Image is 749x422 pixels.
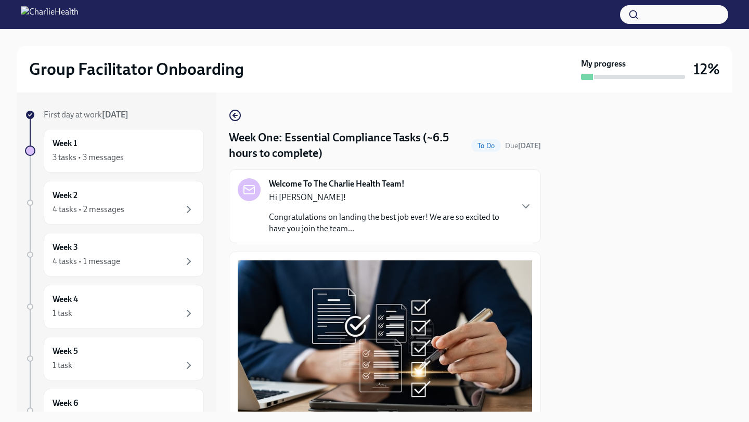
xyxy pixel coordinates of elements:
[53,190,78,201] h6: Week 2
[229,130,467,161] h4: Week One: Essential Compliance Tasks (~6.5 hours to complete)
[25,109,204,121] a: First day at work[DATE]
[53,360,72,371] div: 1 task
[25,285,204,328] a: Week 41 task
[53,294,78,305] h6: Week 4
[505,141,541,151] span: October 13th, 2025 09:00
[25,337,204,380] a: Week 51 task
[693,60,720,78] h3: 12%
[53,308,72,319] div: 1 task
[53,138,77,149] h6: Week 1
[505,141,541,150] span: Due
[53,204,124,215] div: 4 tasks • 2 messages
[21,6,79,23] img: CharlieHealth
[269,192,511,203] p: Hi [PERSON_NAME]!
[102,110,128,120] strong: [DATE]
[53,242,78,253] h6: Week 3
[269,212,511,234] p: Congratulations on landing the best job ever! We are so excited to have you join the team...
[25,181,204,225] a: Week 24 tasks • 2 messages
[53,346,78,357] h6: Week 5
[29,59,244,80] h2: Group Facilitator Onboarding
[44,110,128,120] span: First day at work
[238,260,532,414] button: Zoom image
[25,233,204,276] a: Week 34 tasks • 1 message
[53,152,124,163] div: 3 tasks • 3 messages
[53,256,120,267] div: 4 tasks • 1 message
[471,142,501,150] span: To Do
[269,178,405,190] strong: Welcome To The Charlie Health Team!
[25,129,204,173] a: Week 13 tasks • 3 messages
[581,58,626,70] strong: My progress
[518,141,541,150] strong: [DATE]
[53,398,78,409] h6: Week 6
